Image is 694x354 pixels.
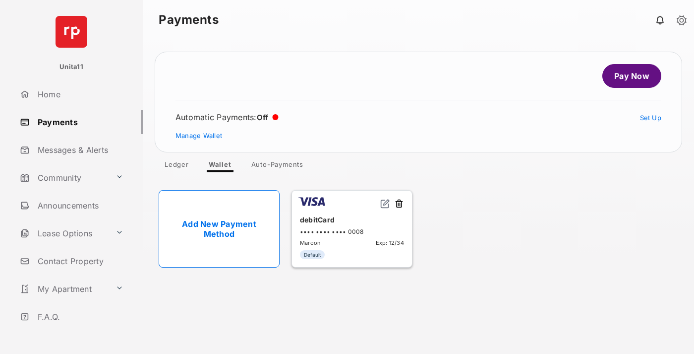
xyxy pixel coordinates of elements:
div: Automatic Payments : [175,112,279,122]
span: Off [257,113,269,122]
a: Payments [16,110,143,134]
strong: Payments [159,14,219,26]
img: svg+xml;base64,PHN2ZyB2aWV3Qm94PSIwIDAgMjQgMjQiIHdpZHRoPSIxNiIgaGVpZ2h0PSIxNiIgZmlsbD0ibm9uZSIgeG... [380,199,390,209]
img: svg+xml;base64,PHN2ZyB4bWxucz0iaHR0cDovL3d3dy53My5vcmcvMjAwMC9zdmciIHdpZHRoPSI2NCIgaGVpZ2h0PSI2NC... [56,16,87,48]
a: Community [16,166,112,190]
div: •••• •••• •••• 0008 [300,228,404,235]
a: Add New Payment Method [159,190,280,268]
span: Exp: 12/34 [376,239,404,246]
a: Wallet [201,160,239,172]
a: Announcements [16,194,143,217]
a: F.A.Q. [16,305,143,329]
span: Maroon [300,239,321,246]
a: Messages & Alerts [16,138,143,162]
p: Unita11 [59,62,83,72]
a: Auto-Payments [243,160,311,172]
a: Contact Property [16,249,143,273]
a: Ledger [157,160,197,172]
div: debitCard [300,212,404,228]
a: Lease Options [16,221,112,245]
a: Set Up [640,114,662,122]
a: My Apartment [16,277,112,301]
a: Manage Wallet [175,132,222,140]
a: Home [16,82,143,106]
